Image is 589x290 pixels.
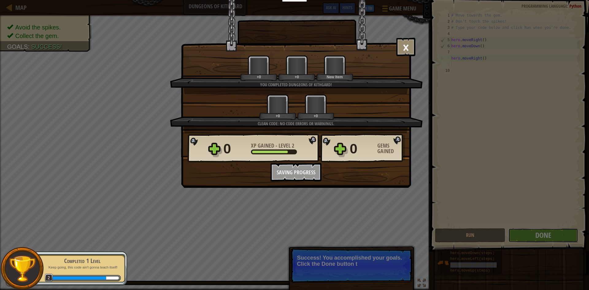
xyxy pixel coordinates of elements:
p: Keep going, this code ain't gonna teach itself! [44,265,121,270]
div: +0 [241,75,276,79]
span: XP Gained [251,142,275,149]
div: +0 [298,114,333,118]
button: × [396,38,415,56]
div: +0 [260,114,295,118]
span: 2 [292,142,294,149]
div: - [251,143,294,149]
div: 0 [350,139,374,159]
div: +0 [279,75,314,79]
div: New Item [318,75,352,79]
span: Level [277,142,292,149]
div: Completed 1 Level [44,257,121,265]
div: Gems Gained [377,143,405,154]
div: Clean code: no code errors or warnings. [199,121,393,127]
img: trophy.png [8,255,36,283]
div: You completed Dungeons of Kithgard! [199,82,393,88]
span: 2 [45,274,53,282]
div: 0 [223,139,247,159]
